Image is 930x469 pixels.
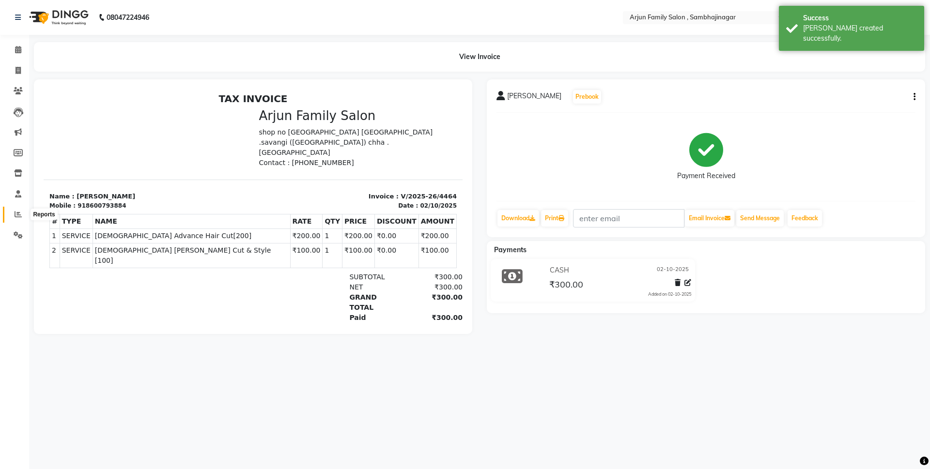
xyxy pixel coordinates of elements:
td: ₹200.00 [247,139,279,154]
td: 1 [6,139,16,154]
th: DISCOUNT [331,125,375,139]
p: Contact : [PHONE_NUMBER] [216,69,414,79]
div: GRAND TOTAL [300,203,359,224]
span: [DEMOGRAPHIC_DATA] [PERSON_NAME] Cut & Style [100] [51,156,245,177]
h3: Arjun Family Salon [216,19,414,34]
h2: TAX INVOICE [6,4,413,15]
div: Success [803,13,917,23]
div: Mobile : [6,112,32,121]
td: ₹100.00 [299,154,331,179]
div: ₹300.00 [359,193,419,203]
th: # [6,125,16,139]
span: CASH [550,265,569,275]
div: ₹300.00 [359,203,419,224]
div: Added on 02-10-2025 [648,291,691,298]
div: ₹300.00 [359,183,419,193]
th: AMOUNT [375,125,413,139]
div: Paid [300,224,359,234]
td: 2 [6,154,16,179]
p: shop no [GEOGRAPHIC_DATA] [GEOGRAPHIC_DATA] .savangi ([GEOGRAPHIC_DATA]) chha . [GEOGRAPHIC_DATA] [216,38,414,69]
div: 02/10/2025 [376,112,413,121]
td: ₹200.00 [375,139,413,154]
button: Prebook [573,90,601,104]
button: Send Message [736,210,784,227]
p: Name : [PERSON_NAME] [6,103,204,112]
td: ₹200.00 [299,139,331,154]
th: PRICE [299,125,331,139]
div: Payment Received [677,171,735,181]
div: Reports [31,209,57,220]
td: ₹0.00 [331,154,375,179]
div: SUBTOTAL [300,183,359,193]
td: SERVICE [16,154,49,179]
td: 1 [279,139,299,154]
button: Email Invoice [685,210,734,227]
div: View Invoice [34,42,925,72]
a: Print [541,210,568,227]
span: ₹300.00 [549,279,583,292]
a: Feedback [788,210,822,227]
th: NAME [49,125,247,139]
th: TYPE [16,125,49,139]
span: [PERSON_NAME] [507,91,561,105]
td: ₹100.00 [247,154,279,179]
div: Date : [355,112,374,121]
a: Download [497,210,539,227]
span: 02-10-2025 [657,265,689,275]
div: NET [300,193,359,203]
div: ₹300.00 [359,224,419,234]
div: 918600793884 [34,112,82,121]
p: Invoice : V/2025-26/4464 [216,103,414,112]
img: logo [25,4,91,31]
td: SERVICE [16,139,49,154]
th: QTY [279,125,299,139]
td: ₹100.00 [375,154,413,179]
span: [DEMOGRAPHIC_DATA] Advance Hair Cut[200] [51,142,245,152]
span: Payments [494,245,527,254]
th: RATE [247,125,279,139]
input: enter email [573,209,684,227]
div: Bill created successfully. [803,23,917,44]
td: 1 [279,154,299,179]
td: ₹0.00 [331,139,375,154]
b: 08047224946 [107,4,149,31]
